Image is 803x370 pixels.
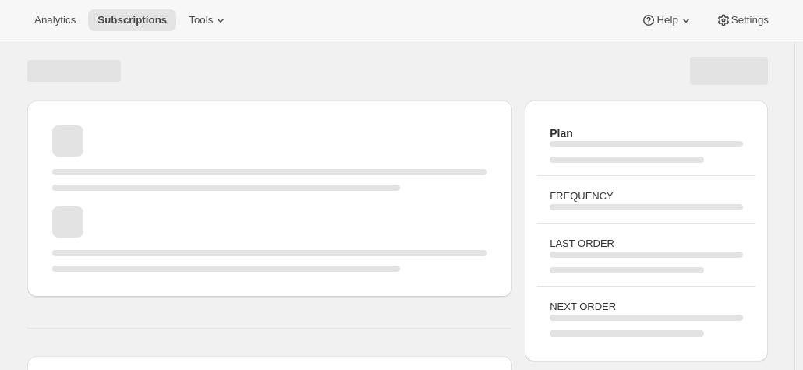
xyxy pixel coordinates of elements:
h3: LAST ORDER [550,236,742,252]
span: Subscriptions [97,14,167,26]
button: Subscriptions [88,9,176,31]
h2: Plan [550,125,742,141]
h3: FREQUENCY [550,189,742,204]
h3: NEXT ORDER [550,299,742,315]
span: Tools [189,14,213,26]
button: Tools [179,9,238,31]
span: Help [656,14,677,26]
span: Settings [731,14,769,26]
button: Analytics [25,9,85,31]
span: Analytics [34,14,76,26]
button: Help [631,9,702,31]
button: Settings [706,9,778,31]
